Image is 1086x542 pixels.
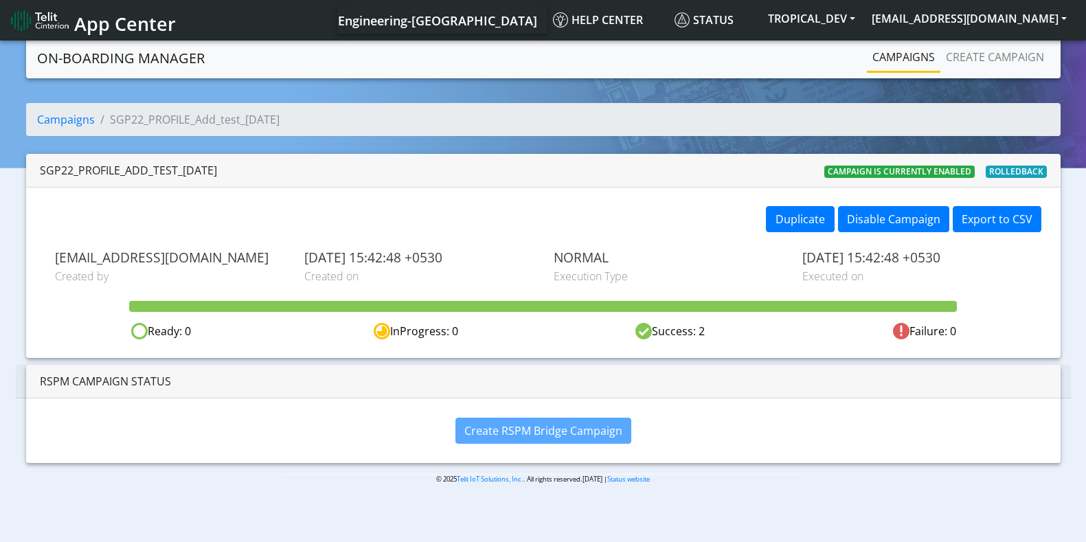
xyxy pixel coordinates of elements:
[26,103,1061,147] nav: breadcrumb
[802,249,1031,265] span: [DATE] 15:42:48 +0530
[37,45,205,72] a: On-Boarding Manager
[553,12,643,27] span: Help center
[464,423,622,438] span: Create RSPM Bridge Campaign
[11,5,174,35] a: App Center
[554,268,782,284] span: Execution Type
[40,374,171,389] span: RSPM Campaign Status
[607,475,650,484] a: Status website
[34,323,289,340] div: Ready: 0
[74,11,176,36] span: App Center
[867,43,940,71] a: Campaigns
[37,112,95,127] a: Campaigns
[11,10,69,32] img: logo-telit-cinterion-gw-new.png
[543,323,797,340] div: Success: 2
[675,12,690,27] img: status.svg
[893,323,909,339] img: fail.svg
[953,206,1041,232] button: Export to CSV
[824,166,975,178] span: Campaign is currently enabled
[337,6,536,34] a: Your current platform instance
[675,12,734,27] span: Status
[55,249,284,265] span: [EMAIL_ADDRESS][DOMAIN_NAME]
[940,43,1050,71] a: Create campaign
[797,323,1052,340] div: Failure: 0
[131,323,148,339] img: ready.svg
[986,166,1047,178] span: Rolledback
[760,6,863,31] button: TROPICAL_DEV
[95,111,280,128] li: SGP22_PROFILE_Add_test_[DATE]
[457,475,523,484] a: Telit IoT Solutions, Inc.
[55,268,284,284] span: Created by
[553,12,568,27] img: knowledge.svg
[766,206,835,232] button: Duplicate
[547,6,669,34] a: Help center
[838,206,949,232] button: Disable Campaign
[802,268,1031,284] span: Executed on
[863,6,1075,31] button: [EMAIL_ADDRESS][DOMAIN_NAME]
[338,12,537,29] span: Engineering-[GEOGRAPHIC_DATA]
[40,162,217,179] div: SGP22_PROFILE_Add_test_[DATE]
[304,249,533,265] span: [DATE] 15:42:48 +0530
[304,268,533,284] span: Created on
[635,323,652,339] img: success.svg
[554,249,782,265] span: NORMAL
[289,323,543,340] div: InProgress: 0
[282,474,804,484] p: © 2025 . All rights reserved.[DATE] |
[669,6,760,34] a: Status
[455,418,631,444] button: Create RSPM Bridge Campaign
[374,323,390,339] img: in-progress.svg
